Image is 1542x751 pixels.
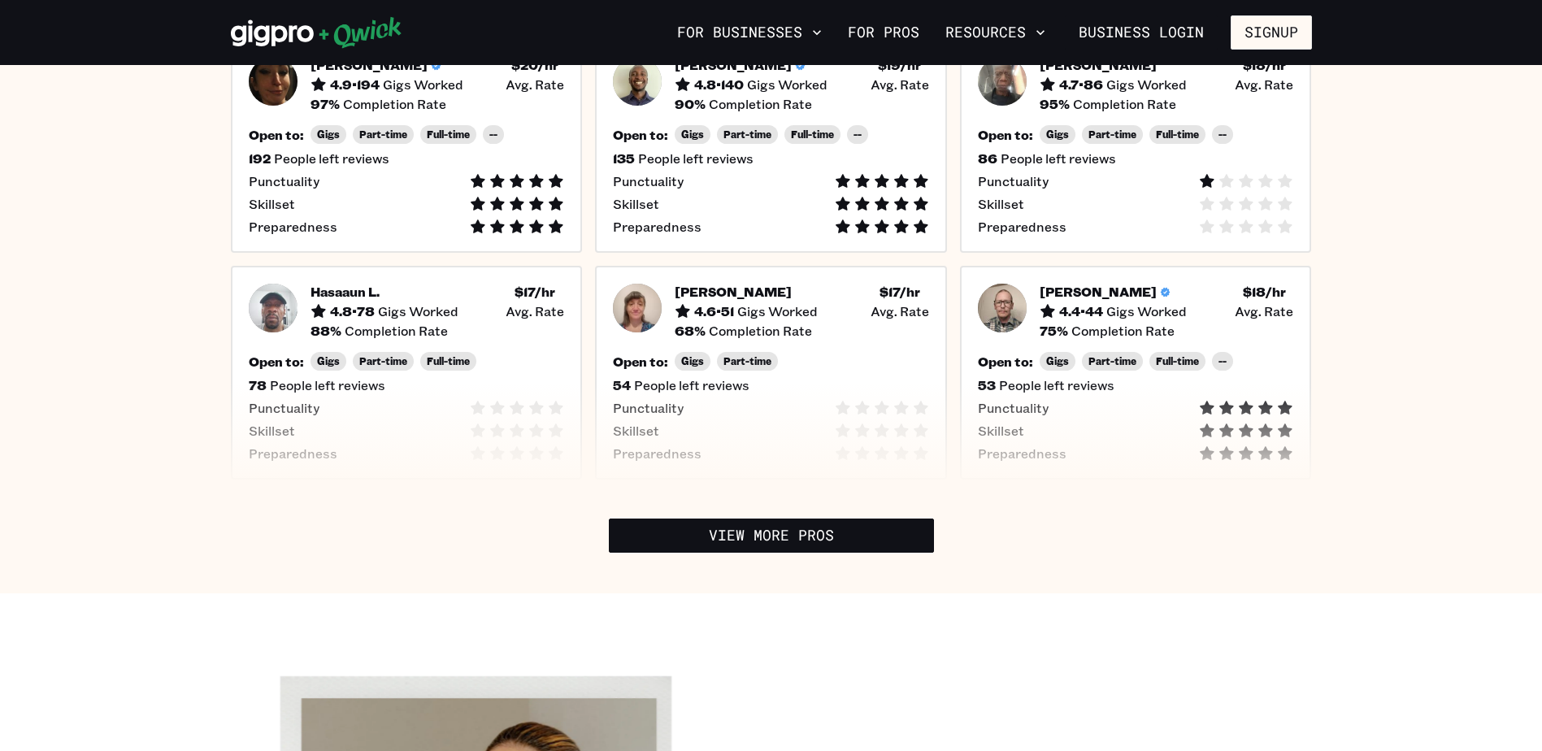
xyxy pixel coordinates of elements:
span: Punctuality [978,173,1049,189]
span: People left reviews [999,377,1114,393]
img: Pro headshot [613,284,662,332]
span: Punctuality [613,400,684,416]
span: Part-time [723,355,771,367]
span: -- [854,128,862,141]
button: For Businesses [671,19,828,46]
h5: Open to: [978,354,1033,370]
button: Pro headshot[PERSON_NAME]4.9•194Gigs Worked$20/hr Avg. Rate97%Completion RateOpen to:GigsPart-tim... [231,39,583,253]
span: -- [1218,355,1227,367]
h5: 4.9 • 194 [330,76,380,93]
span: Skillset [613,196,659,212]
a: Pro headshot[PERSON_NAME]4.4•44Gigs Worked$18/hr Avg. Rate75%Completion RateOpen to:GigsPart-time... [960,266,1312,480]
span: Avg. Rate [1235,303,1293,319]
span: Gigs Worked [383,76,463,93]
button: Pro headshot[PERSON_NAME]4.8•140Gigs Worked$19/hr Avg. Rate90%Completion RateOpen to:GigsPart-tim... [595,39,947,253]
button: Pro headshot[PERSON_NAME]4.7•86Gigs Worked$18/hr Avg. Rate95%Completion RateOpen to:GigsPart-time... [960,39,1312,253]
h5: 78 [249,377,267,393]
h5: 88 % [311,323,341,339]
h5: Open to: [613,127,668,143]
h5: Open to: [249,127,304,143]
span: Gigs [317,128,340,141]
span: Skillset [613,423,659,439]
h5: [PERSON_NAME] [1040,57,1157,73]
span: Full-time [1156,355,1199,367]
h5: 86 [978,150,997,167]
span: Punctuality [249,173,319,189]
h5: $ 19 /hr [878,57,921,73]
span: Skillset [978,196,1024,212]
h5: 75 % [1040,323,1068,339]
span: Punctuality [978,400,1049,416]
img: Pro headshot [249,284,298,332]
span: Preparedness [978,445,1066,462]
h5: 90 % [675,96,706,112]
h5: $ 20 /hr [511,57,558,73]
span: Gigs Worked [378,303,458,319]
span: Preparedness [249,219,337,235]
span: Completion Rate [345,323,448,339]
span: Preparedness [613,445,702,462]
span: People left reviews [274,150,389,167]
span: People left reviews [1001,150,1116,167]
span: Completion Rate [343,96,446,112]
h5: $ 18 /hr [1243,57,1286,73]
img: Pro headshot [978,57,1027,106]
h5: [PERSON_NAME] [675,284,792,300]
h5: $ 17 /hr [515,284,555,300]
span: Completion Rate [709,323,812,339]
h5: 68 % [675,323,706,339]
h5: 4.8 • 78 [330,303,375,319]
span: Part-time [1088,128,1136,141]
span: Skillset [249,423,295,439]
img: Pro headshot [249,57,298,106]
span: -- [1218,128,1227,141]
span: Full-time [427,128,470,141]
h5: [PERSON_NAME] [675,57,792,73]
span: Full-time [791,128,834,141]
span: Gigs Worked [1106,76,1187,93]
span: Preparedness [978,219,1066,235]
h5: 135 [613,150,635,167]
span: Completion Rate [1073,96,1176,112]
button: Resources [939,19,1052,46]
span: Skillset [249,196,295,212]
h5: Hasaaun L. [311,284,380,300]
span: Avg. Rate [1235,76,1293,93]
span: Avg. Rate [871,76,929,93]
h5: 4.6 • 51 [694,303,734,319]
h5: Open to: [978,127,1033,143]
h5: 54 [613,377,631,393]
span: Preparedness [613,219,702,235]
h5: $ 17 /hr [880,284,920,300]
h5: [PERSON_NAME] [1040,284,1157,300]
h5: $ 18 /hr [1243,284,1286,300]
h5: 4.8 • 140 [694,76,744,93]
button: Signup [1231,15,1312,50]
span: Avg. Rate [506,76,564,93]
button: Pro headshotHasaaun L.4.8•78Gigs Worked$17/hr Avg. Rate88%Completion RateOpen to:GigsPart-timeFul... [231,266,583,480]
span: Completion Rate [709,96,812,112]
h5: 97 % [311,96,340,112]
span: Punctuality [249,400,319,416]
span: Gigs [1046,355,1069,367]
span: People left reviews [270,377,385,393]
span: Avg. Rate [871,303,929,319]
h5: 95 % [1040,96,1070,112]
a: Business Login [1065,15,1218,50]
h5: 53 [978,377,996,393]
a: Pro headshot[PERSON_NAME]4.6•51Gigs Worked$17/hr Avg. Rate68%Completion RateOpen to:GigsPart-time... [595,266,947,480]
span: Punctuality [613,173,684,189]
span: People left reviews [634,377,749,393]
h5: [PERSON_NAME] [311,57,428,73]
span: People left reviews [638,150,754,167]
a: View More Pros [609,519,934,553]
span: Avg. Rate [506,303,564,319]
img: Pro headshot [978,284,1027,332]
span: Part-time [359,355,407,367]
span: Gigs Worked [737,303,818,319]
span: Preparedness [249,445,337,462]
